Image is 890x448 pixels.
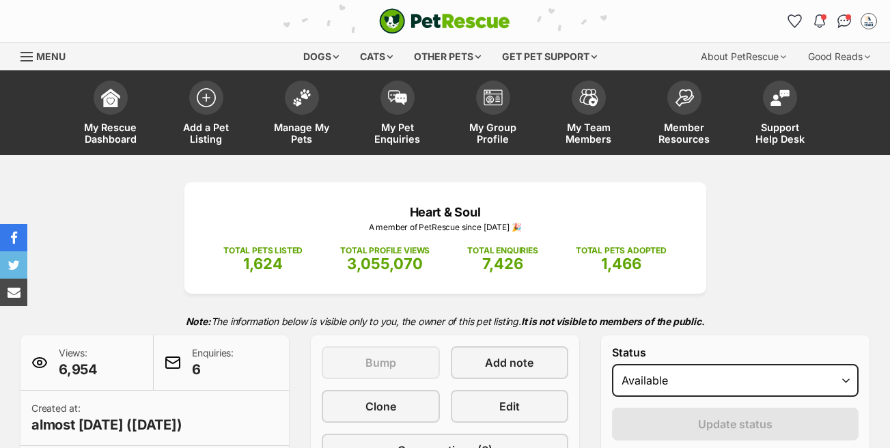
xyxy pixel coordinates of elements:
[294,43,348,70] div: Dogs
[814,14,825,28] img: notifications-46538b983faf8c2785f20acdc204bb7945ddae34d4c08c2a6579f10ce5e182be.svg
[770,89,790,106] img: help-desk-icon-fdf02630f3aa405de69fd3d07c3f3aa587a6932b1a1747fa1d2bba05be0121f9.svg
[784,10,880,32] ul: Account quick links
[467,244,538,257] p: TOTAL ENQUIRIES
[521,316,705,327] strong: It is not visible to members of the public.
[80,122,141,145] span: My Rescue Dashboard
[31,415,182,434] span: almost [DATE] ([DATE])
[176,122,237,145] span: Add a Pet Listing
[837,14,852,28] img: chat-41dd97257d64d25036548639549fe6c8038ab92f7586957e7f3b1b290dea8141.svg
[59,360,98,379] span: 6,954
[365,398,396,415] span: Clone
[254,74,350,155] a: Manage My Pets
[485,354,533,371] span: Add note
[698,416,773,432] span: Update status
[492,43,607,70] div: Get pet support
[20,307,870,335] p: The information below is visible only to you, the owner of this pet listing.
[637,74,732,155] a: Member Resources
[367,122,428,145] span: My Pet Enquiries
[379,8,510,34] img: logo-cat-932fe2b9b8326f06289b0f2fb663e598f794de774fb13d1741a6617ecf9a85b4.svg
[404,43,490,70] div: Other pets
[158,74,254,155] a: Add a Pet Listing
[271,122,333,145] span: Manage My Pets
[347,255,423,272] span: 3,055,070
[612,408,859,440] button: Update status
[379,8,510,34] a: PetRescue
[691,43,796,70] div: About PetRescue
[59,346,98,379] p: Views:
[63,74,158,155] a: My Rescue Dashboard
[462,122,524,145] span: My Group Profile
[862,14,876,28] img: Megan Ostwald profile pic
[350,74,445,155] a: My Pet Enquiries
[451,390,569,423] a: Edit
[675,89,694,107] img: member-resources-icon-8e73f808a243e03378d46382f2149f9095a855e16c252ad45f914b54edf8863c.svg
[749,122,811,145] span: Support Help Desk
[350,43,402,70] div: Cats
[31,402,182,434] p: Created at:
[243,255,283,272] span: 1,624
[576,244,667,257] p: TOTAL PETS ADOPTED
[482,255,523,272] span: 7,426
[388,90,407,105] img: pet-enquiries-icon-7e3ad2cf08bfb03b45e93fb7055b45f3efa6380592205ae92323e6603595dc1f.svg
[365,354,396,371] span: Bump
[322,346,440,379] button: Bump
[223,244,303,257] p: TOTAL PETS LISTED
[833,10,855,32] a: Conversations
[612,346,859,359] label: Status
[340,244,430,257] p: TOTAL PROFILE VIEWS
[451,346,569,379] a: Add note
[192,346,234,379] p: Enquiries:
[101,88,120,107] img: dashboard-icon-eb2f2d2d3e046f16d808141f083e7271f6b2e854fb5c12c21221c1fb7104beca.svg
[205,203,686,221] p: Heart & Soul
[601,255,641,272] span: 1,466
[558,122,620,145] span: My Team Members
[798,43,880,70] div: Good Reads
[541,74,637,155] a: My Team Members
[809,10,831,32] button: Notifications
[499,398,520,415] span: Edit
[192,360,234,379] span: 6
[579,89,598,107] img: team-members-icon-5396bd8760b3fe7c0b43da4ab00e1e3bb1a5d9ba89233759b79545d2d3fc5d0d.svg
[784,10,806,32] a: Favourites
[322,390,440,423] a: Clone
[654,122,715,145] span: Member Resources
[732,74,828,155] a: Support Help Desk
[484,89,503,106] img: group-profile-icon-3fa3cf56718a62981997c0bc7e787c4b2cf8bcc04b72c1350f741eb67cf2f40e.svg
[205,221,686,234] p: A member of PetRescue since [DATE] 🎉
[858,10,880,32] button: My account
[36,51,66,62] span: Menu
[197,88,216,107] img: add-pet-listing-icon-0afa8454b4691262ce3f59096e99ab1cd57d4a30225e0717b998d2c9b9846f56.svg
[20,43,75,68] a: Menu
[445,74,541,155] a: My Group Profile
[186,316,211,327] strong: Note:
[292,89,311,107] img: manage-my-pets-icon-02211641906a0b7f246fdf0571729dbe1e7629f14944591b6c1af311fb30b64b.svg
